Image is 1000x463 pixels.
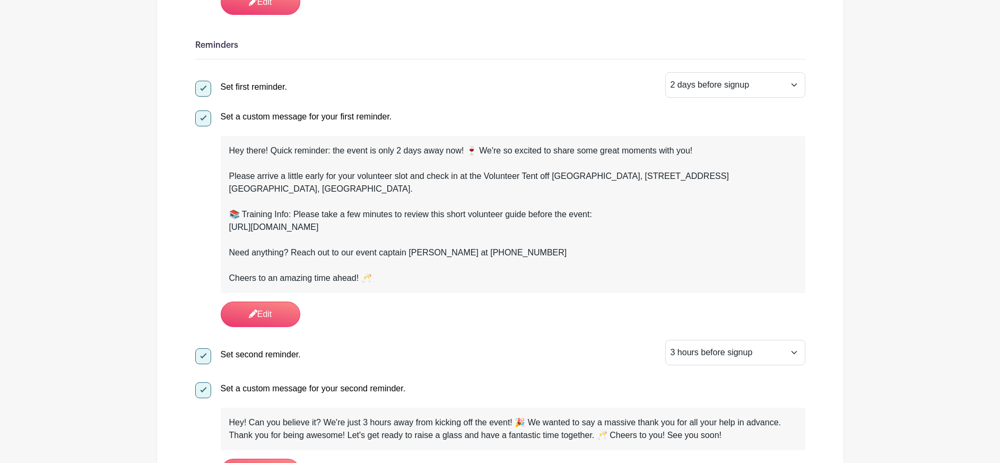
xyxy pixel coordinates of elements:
[195,384,406,393] a: Set a custom message for your second reminder.
[221,302,300,327] a: Edit
[195,82,287,91] a: Set first reminder.
[221,110,392,123] div: Set a custom message for your first reminder.
[195,112,392,121] a: Set a custom message for your first reminder.
[221,81,287,93] div: Set first reminder.
[195,40,805,50] h6: Reminders
[221,382,406,395] div: Set a custom message for your second reminder.
[195,350,301,359] a: Set second reminder.
[221,348,301,361] div: Set second reminder.
[229,416,797,442] div: Hey! Can you believe it? We're just 3 hours away from kicking off the event! 🎉 We wanted to say a...
[229,170,797,195] div: Please arrive a little early for your volunteer slot and check in at the Volunteer Tent off [GEOG...
[229,272,797,285] div: Cheers to an amazing time ahead! 🥂
[229,144,797,157] div: Hey there! Quick reminder: the event is only 2 days away now! 🍷 We're so excited to share some gr...
[229,246,797,259] div: Need anything? Reach out to our event captain [PERSON_NAME] at ‭[PHONE_NUMBER]‬
[229,221,797,234] div: [URL][DOMAIN_NAME]
[229,208,797,221] div: 📚 Training Info: Please take a few minutes to review this short volunteer guide before the event:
